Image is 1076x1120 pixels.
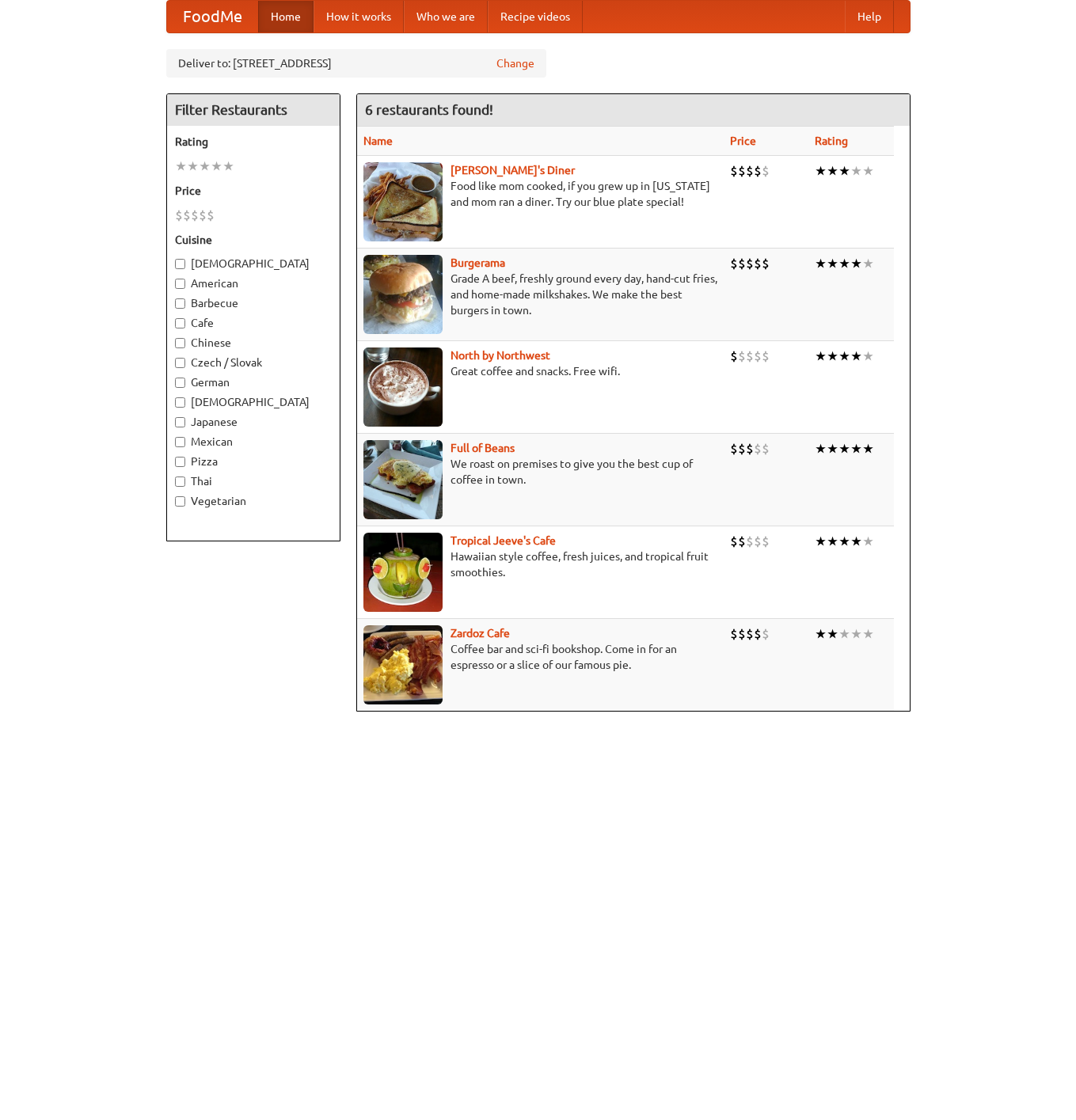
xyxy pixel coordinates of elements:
[363,533,443,612] img: jeeves.jpg
[746,440,754,457] li: $
[754,347,762,365] li: $
[838,625,850,643] li: ★
[730,162,738,180] li: $
[754,440,762,457] li: $
[211,158,222,175] li: ★
[175,457,185,467] input: Pizza
[827,440,838,457] li: ★
[862,255,874,272] li: ★
[838,533,850,550] li: ★
[850,440,862,457] li: ★
[175,158,187,175] li: ★
[175,275,332,291] label: American
[451,164,575,177] a: [PERSON_NAME]'s Diner
[862,440,874,457] li: ★
[827,625,838,643] li: ★
[488,1,583,32] a: Recipe videos
[175,434,332,450] label: Mexican
[754,255,762,272] li: $
[815,347,827,365] li: ★
[175,378,185,388] input: German
[451,442,515,454] a: Full of Beans
[258,1,314,32] a: Home
[850,347,862,365] li: ★
[199,158,211,175] li: ★
[187,158,199,175] li: ★
[754,533,762,550] li: $
[815,440,827,457] li: ★
[850,625,862,643] li: ★
[862,533,874,550] li: ★
[363,363,717,379] p: Great coffee and snacks. Free wifi.
[815,135,848,147] a: Rating
[730,255,738,272] li: $
[746,625,754,643] li: $
[746,533,754,550] li: $
[175,496,185,507] input: Vegetarian
[762,347,770,365] li: $
[191,207,199,224] li: $
[762,533,770,550] li: $
[167,94,340,126] h4: Filter Restaurants
[175,476,185,487] input: Thai
[363,625,443,704] img: zardoz.jpg
[746,347,754,365] li: $
[762,255,770,272] li: $
[451,627,510,640] a: Zardoz Cafe
[762,162,770,180] li: $
[451,256,505,269] a: Burgerama
[738,625,746,643] li: $
[175,295,332,311] label: Barbecue
[199,207,207,224] li: $
[222,158,234,175] li: ★
[175,298,185,309] input: Barbecue
[175,279,185,289] input: American
[175,358,185,368] input: Czech / Slovak
[738,440,746,457] li: $
[845,1,894,32] a: Help
[363,135,393,147] a: Name
[175,414,332,430] label: Japanese
[850,533,862,550] li: ★
[850,162,862,180] li: ★
[363,456,717,488] p: We roast on premises to give you the best cup of coffee in town.
[175,397,185,408] input: [DEMOGRAPHIC_DATA]
[762,440,770,457] li: $
[838,162,850,180] li: ★
[754,625,762,643] li: $
[827,533,838,550] li: ★
[175,259,185,269] input: [DEMOGRAPHIC_DATA]
[451,534,556,547] a: Tropical Jeeve's Cafe
[363,162,443,241] img: sallys.jpg
[862,162,874,180] li: ★
[451,349,550,362] b: North by Northwest
[862,625,874,643] li: ★
[363,347,443,427] img: north.jpg
[850,255,862,272] li: ★
[363,178,717,210] p: Food like mom cooked, if you grew up in [US_STATE] and mom ran a diner. Try our blue plate special!
[738,533,746,550] li: $
[815,625,827,643] li: ★
[730,533,738,550] li: $
[404,1,488,32] a: Who we are
[838,347,850,365] li: ★
[175,207,183,224] li: $
[183,207,191,224] li: $
[815,533,827,550] li: ★
[363,549,717,580] p: Hawaiian style coffee, fresh juices, and tropical fruit smoothies.
[746,162,754,180] li: $
[175,394,332,410] label: [DEMOGRAPHIC_DATA]
[754,162,762,180] li: $
[827,347,838,365] li: ★
[363,440,443,519] img: beans.jpg
[175,437,185,447] input: Mexican
[175,417,185,427] input: Japanese
[738,255,746,272] li: $
[207,207,215,224] li: $
[363,641,717,673] p: Coffee bar and sci-fi bookshop. Come in for an espresso or a slice of our famous pie.
[175,355,332,370] label: Czech / Slovak
[175,134,332,150] h5: Rating
[175,374,332,390] label: German
[862,347,874,365] li: ★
